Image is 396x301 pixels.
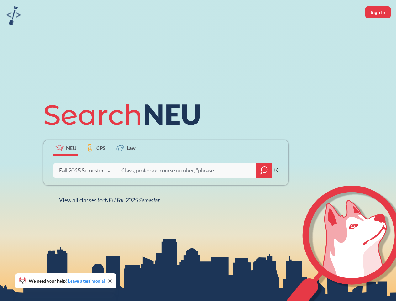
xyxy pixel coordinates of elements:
a: sandbox logo [6,6,21,27]
input: Class, professor, course number, "phrase" [121,164,251,177]
span: View all classes for [59,197,160,203]
div: Fall 2025 Semester [59,167,104,174]
svg: magnifying glass [260,166,268,175]
span: CPS [96,144,106,151]
button: Sign In [365,6,391,18]
span: Law [127,144,136,151]
img: sandbox logo [6,6,21,25]
div: magnifying glass [256,163,272,178]
a: Leave a testimonial [68,278,105,283]
span: NEU [66,144,77,151]
span: We need your help! [29,279,105,283]
span: NEU Fall 2025 Semester [105,197,160,203]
